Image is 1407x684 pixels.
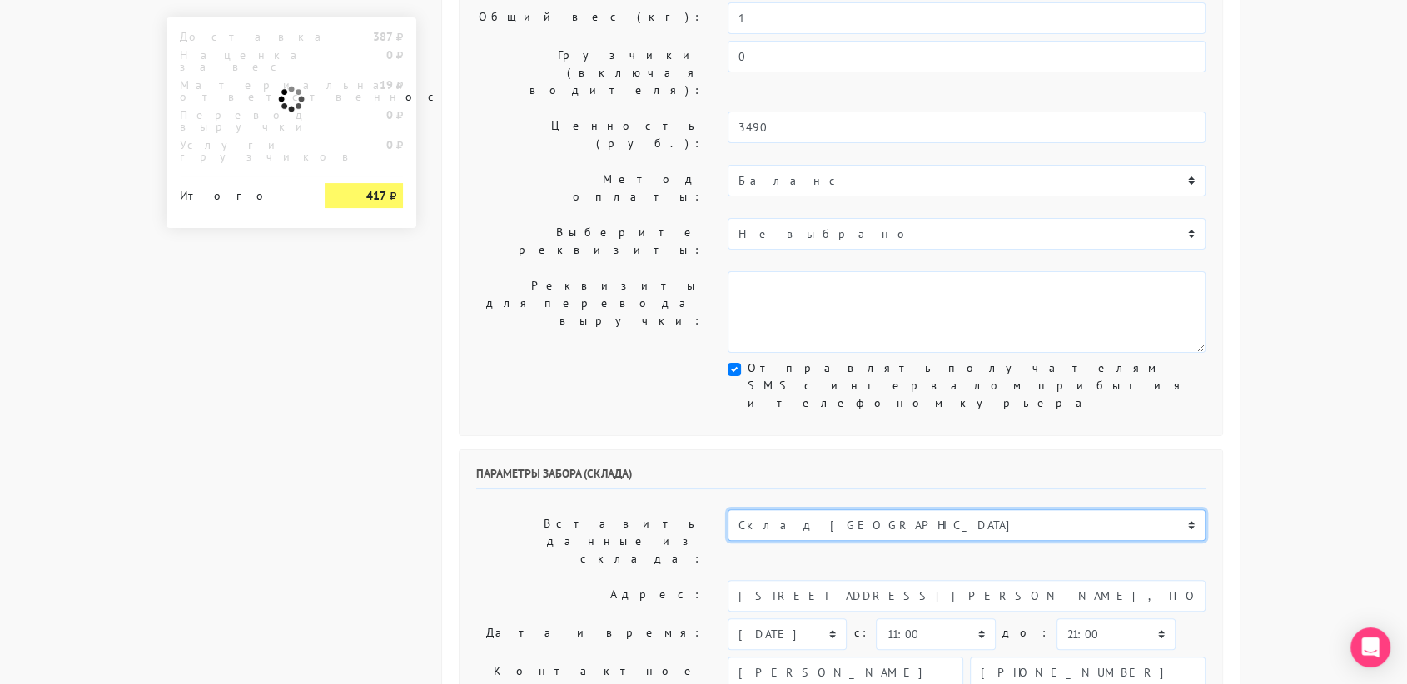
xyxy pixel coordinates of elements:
[167,139,312,162] div: Услуги грузчиков
[180,183,300,201] div: Итого
[464,41,715,105] label: Грузчики (включая водителя):
[1350,627,1390,667] div: Open Intercom Messenger
[464,271,715,353] label: Реквизиты для перевода выручки:
[167,31,312,42] div: Доставка
[853,618,869,647] label: c:
[167,109,312,132] div: Перевод выручки
[476,467,1206,489] h6: Параметры забора (склада)
[464,112,715,158] label: Ценность (руб.):
[464,618,715,650] label: Дата и время:
[167,79,312,102] div: Материальная ответственность
[373,29,393,44] strong: 387
[167,49,312,72] div: Наценка за вес
[366,188,386,203] strong: 417
[1002,618,1050,647] label: до:
[464,218,715,265] label: Выберите реквизиты:
[464,580,715,612] label: Адрес:
[464,2,715,34] label: Общий вес (кг):
[748,359,1206,412] label: Отправлять получателям SMS с интервалом прибытия и телефоном курьера
[276,84,306,114] img: ajax-loader.gif
[464,509,715,573] label: Вставить данные из склада:
[464,165,715,211] label: Метод оплаты:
